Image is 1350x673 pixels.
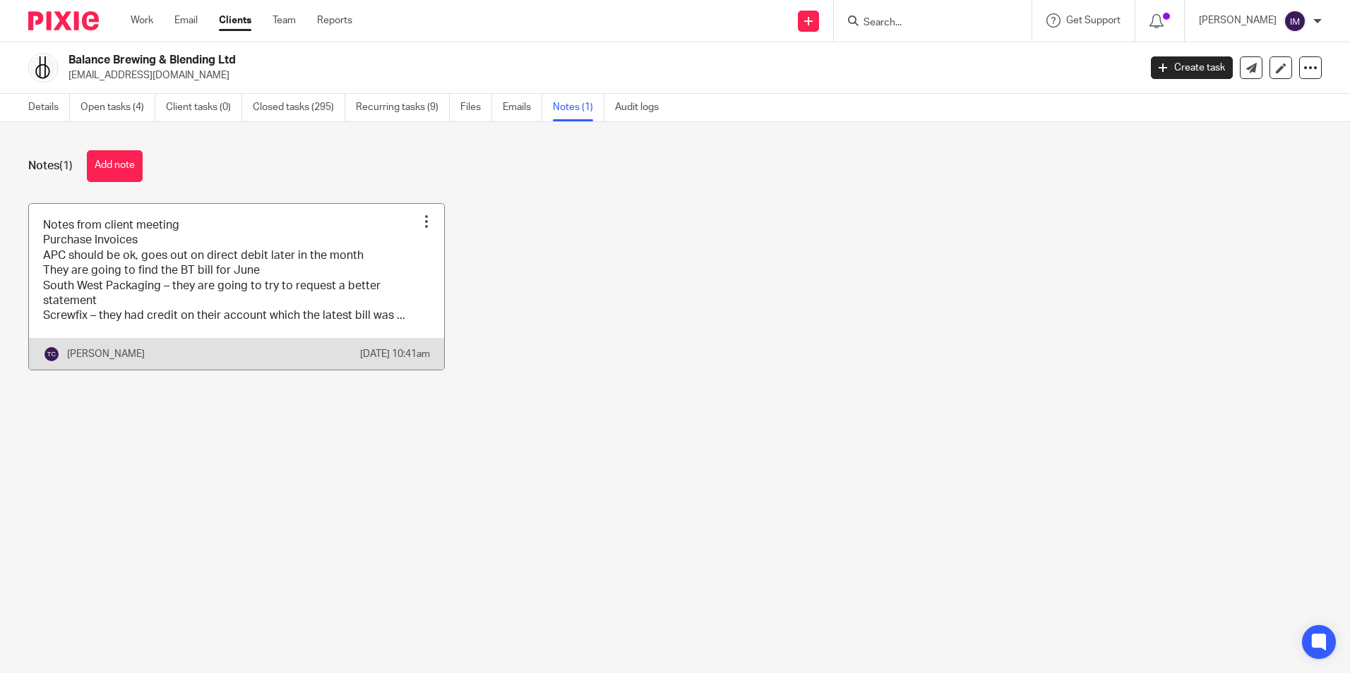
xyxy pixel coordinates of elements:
p: [EMAIL_ADDRESS][DOMAIN_NAME] [68,68,1130,83]
span: (1) [59,160,73,171]
button: Add note [87,150,143,182]
a: Recurring tasks (9) [356,94,450,121]
span: Get Support [1066,16,1121,25]
a: Team [273,13,296,28]
a: Audit logs [615,94,669,121]
p: [PERSON_NAME] [1199,13,1277,28]
a: Email [174,13,198,28]
a: Closed tasks (295) [253,94,345,121]
img: Logo.png [28,53,58,83]
img: svg%3E [1284,10,1306,32]
a: Reports [317,13,352,28]
a: Details [28,94,70,121]
a: Files [460,94,492,121]
a: Create task [1151,56,1233,79]
a: Open tasks (4) [80,94,155,121]
p: [DATE] 10:41am [360,347,430,361]
a: Clients [219,13,251,28]
input: Search [862,17,989,30]
a: Client tasks (0) [166,94,242,121]
h2: Balance Brewing & Blending Ltd [68,53,917,68]
a: Work [131,13,153,28]
a: Notes (1) [553,94,604,121]
h1: Notes [28,159,73,174]
img: svg%3E [43,346,60,363]
a: Emails [503,94,542,121]
img: Pixie [28,11,99,30]
p: [PERSON_NAME] [67,347,145,361]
